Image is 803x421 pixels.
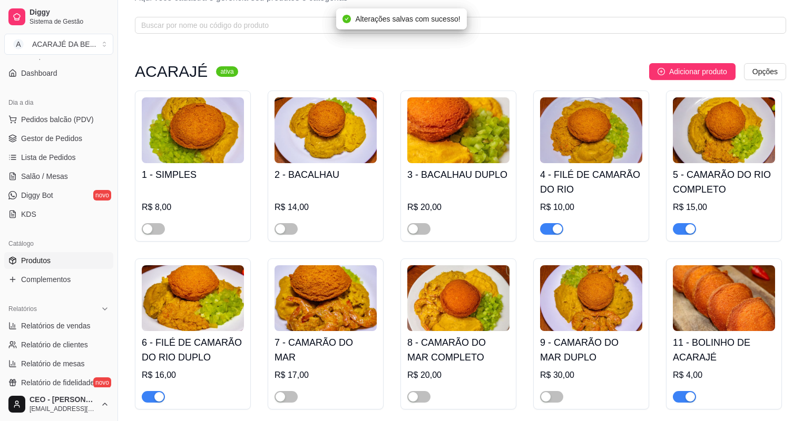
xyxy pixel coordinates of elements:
span: Adicionar produto [669,66,727,77]
div: R$ 15,00 [673,201,775,214]
h4: 11 - BOLINHO DE ACARAJÉ [673,335,775,365]
img: product-image [540,97,642,163]
span: Complementos [21,274,71,285]
a: Lista de Pedidos [4,149,113,166]
img: product-image [142,97,244,163]
div: R$ 20,00 [407,369,510,382]
a: KDS [4,206,113,223]
a: Salão / Mesas [4,168,113,185]
a: DiggySistema de Gestão [4,4,113,29]
a: Dashboard [4,65,113,82]
span: plus-circle [658,68,665,75]
h4: 8 - CAMARÃO DO MAR COMPLETO [407,335,510,365]
span: Relatórios [8,305,37,313]
div: R$ 20,00 [407,201,510,214]
span: Relatório de fidelidade [21,377,94,388]
input: Buscar por nome ou código do produto [141,19,771,31]
a: Relatório de fidelidadenovo [4,374,113,391]
a: Diggy Botnovo [4,187,113,204]
span: Pedidos balcão (PDV) [21,114,94,125]
div: R$ 8,00 [142,201,244,214]
div: Dia a dia [4,94,113,111]
button: Pedidos balcão (PDV) [4,111,113,128]
span: Dashboard [21,68,57,78]
h3: ACARAJÉ [135,65,208,78]
button: Opções [744,63,786,80]
a: Produtos [4,252,113,269]
span: [EMAIL_ADDRESS][DOMAIN_NAME] [30,405,96,413]
span: Relatório de clientes [21,339,88,350]
span: KDS [21,209,36,219]
div: R$ 10,00 [540,201,642,214]
div: Catálogo [4,235,113,252]
h4: 1 - SIMPLES [142,167,244,182]
span: Sistema de Gestão [30,17,109,26]
img: product-image [673,265,775,331]
img: product-image [407,97,510,163]
sup: ativa [216,66,238,77]
a: Relatório de mesas [4,355,113,372]
span: Gestor de Pedidos [21,133,82,144]
img: product-image [540,265,642,331]
img: product-image [407,265,510,331]
h4: 3 - BACALHAU DUPLO [407,167,510,182]
span: Salão / Mesas [21,171,68,182]
div: R$ 4,00 [673,369,775,382]
a: Gestor de Pedidos [4,130,113,147]
span: Lista de Pedidos [21,152,76,163]
h4: 6 - FILÉ DE CAMARÃO DO RIO DUPLO [142,335,244,365]
h4: 9 - CAMARÃO DO MAR DUPLO [540,335,642,365]
button: Select a team [4,34,113,55]
span: A [13,39,24,49]
img: product-image [142,265,244,331]
button: Adicionar produto [649,63,736,80]
span: CEO - [PERSON_NAME] [30,395,96,405]
div: R$ 17,00 [275,369,377,382]
a: Relatório de clientes [4,336,113,353]
a: Relatórios de vendas [4,317,113,334]
span: Relatórios de vendas [21,320,91,331]
a: Complementos [4,271,113,288]
div: R$ 14,00 [275,201,377,214]
img: product-image [275,97,377,163]
span: Alterações salvas com sucesso! [355,15,460,23]
span: Diggy Bot [21,190,53,201]
h4: 5 - CAMARÃO DO RIO COMPLETO [673,167,775,197]
h4: 7 - CAMARÃO DO MAR [275,335,377,365]
div: ACARAJÉ DA BE ... [32,39,96,49]
span: Produtos [21,255,51,266]
div: R$ 16,00 [142,369,244,382]
h4: 4 - FILÉ DE CAMARÃO DO RIO [540,167,642,197]
h4: 2 - BACALHAU [275,167,377,182]
button: CEO - [PERSON_NAME][EMAIL_ADDRESS][DOMAIN_NAME] [4,392,113,417]
img: product-image [275,265,377,331]
span: Relatório de mesas [21,358,85,369]
span: Opções [752,66,778,77]
img: product-image [673,97,775,163]
div: R$ 30,00 [540,369,642,382]
span: Diggy [30,8,109,17]
span: check-circle [342,15,351,23]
